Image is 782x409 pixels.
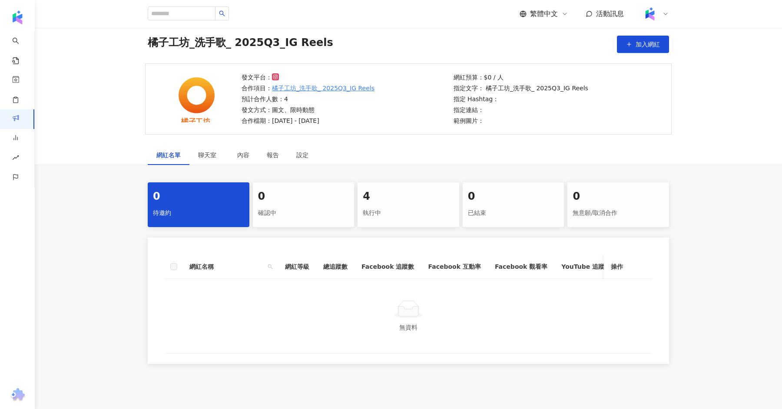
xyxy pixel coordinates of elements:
p: 預計合作人數：4 [242,94,374,104]
div: 4 [363,189,454,204]
span: search [268,264,273,269]
div: 確認中 [258,206,349,221]
div: 待邀約 [153,206,244,221]
img: chrome extension [9,388,26,402]
div: 網紅名單 [156,150,181,160]
div: 0 [573,189,664,204]
th: Facebook 觀看率 [488,255,554,279]
div: 執行中 [363,206,454,221]
p: 合作項目： [242,83,374,93]
span: 橘子工坊_洗手歌_ 2025Q3_IG Reels [148,36,333,53]
span: 加入網紅 [636,41,660,48]
img: logo icon [10,10,24,24]
p: 發文方式：圖文、限時動態 [242,105,374,115]
p: 指定 Hashtag： [454,94,588,104]
p: 指定連結： [454,105,588,115]
th: Facebook 互動率 [421,255,487,279]
div: 無意願/取消合作 [573,206,664,221]
div: 報告 [267,150,279,160]
div: 0 [258,189,349,204]
th: 總追蹤數 [316,255,355,279]
img: 橘子工坊_洗手歌_ 2025Q3_IG Reels [154,76,239,122]
p: 合作檔期：[DATE] - [DATE] [242,116,374,125]
a: 橘子工坊_洗手歌_ 2025Q3_IG Reels [272,83,374,93]
div: 內容 [237,150,249,160]
div: 0 [468,189,559,204]
p: 指定文字： 橘子工坊_洗手歌_ 2025Q3_IG Reels [454,83,588,93]
p: 發文平台： [242,73,374,82]
span: 繁體中文 [530,9,558,19]
span: 活動訊息 [596,10,624,18]
button: 加入網紅 [617,36,669,53]
th: 操作 [604,255,652,279]
th: Facebook 追蹤數 [355,255,421,279]
p: 網紅預算：$0 / 人 [454,73,588,82]
span: 網紅名稱 [189,262,264,271]
p: 範例圖片： [454,116,588,125]
th: 網紅等級 [278,255,316,279]
th: YouTube 追蹤數 [554,255,617,279]
a: search [12,31,30,65]
div: 0 [153,189,244,204]
img: Kolr%20app%20icon%20%281%29.png [642,6,658,22]
span: search [219,10,225,16]
span: rise [12,149,19,168]
div: 無資料 [176,323,641,332]
div: 設定 [296,150,308,160]
span: 聊天室 [198,152,220,158]
div: 已結束 [468,206,559,221]
span: search [266,260,275,273]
